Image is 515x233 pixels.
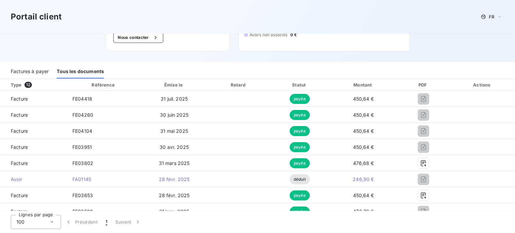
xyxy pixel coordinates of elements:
div: Statut [271,81,329,88]
button: Précédent [61,215,102,229]
span: FE03802 [72,160,93,166]
div: Type [7,81,66,88]
span: FE04104 [72,128,92,134]
span: 30 juin 2025 [160,112,188,118]
span: payée [290,158,310,168]
span: Facture [5,128,62,134]
span: 450,64 € [353,128,374,134]
div: Émise le [142,81,206,88]
div: Retard [209,81,268,88]
div: Actions [451,81,514,88]
div: Factures à payer [11,64,49,78]
span: payée [290,142,310,152]
span: payée [290,126,310,136]
span: 1 [106,219,107,225]
span: 28 févr. 2025 [159,176,190,182]
span: 472,78 € [353,209,374,214]
span: FE03951 [72,144,92,150]
div: Montant [331,81,396,88]
span: 31 mai 2025 [160,128,188,134]
span: FA01145 [72,176,91,182]
span: 31 janv. 2025 [159,209,189,214]
button: Suivant [111,215,145,229]
span: Avoirs non associés [249,32,288,38]
span: 450,64 € [353,144,374,150]
span: 450,64 € [353,112,374,118]
span: 0 € [290,32,297,38]
span: Facture [5,112,62,118]
span: 476,68 € [353,160,374,166]
div: Référence [92,82,114,88]
h3: Portail client [11,11,62,23]
span: 12 [24,82,32,88]
span: FE03509 [72,209,93,214]
span: Facture [5,208,62,215]
span: payée [290,110,310,120]
span: Facture [5,96,62,102]
button: 1 [102,215,111,229]
span: 246,90 € [353,176,374,182]
span: 31 juil. 2025 [161,96,188,102]
span: 100 [16,219,24,225]
span: payée [290,207,310,217]
span: Facture [5,192,62,199]
div: PDF [398,81,449,88]
span: FE04418 [72,96,92,102]
span: 28 févr. 2025 [159,192,190,198]
span: Avoir [5,176,62,183]
span: Facture [5,144,62,151]
button: Nous contacter [113,32,163,43]
span: 30 avr. 2025 [160,144,189,150]
span: payée [290,94,310,104]
span: payée [290,190,310,200]
span: 450,64 € [353,192,374,198]
div: Tous les documents [57,64,104,78]
span: déduit [290,174,310,184]
span: FE04260 [72,112,93,118]
span: FE03653 [72,192,93,198]
span: FR [489,14,494,19]
span: 31 mars 2025 [159,160,190,166]
span: 450,64 € [353,96,374,102]
span: Facture [5,160,62,167]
